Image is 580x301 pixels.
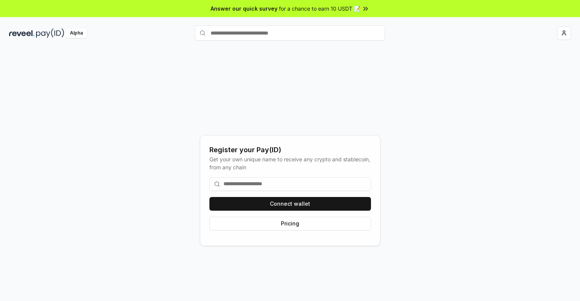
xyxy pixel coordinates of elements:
span: Answer our quick survey [211,5,277,13]
button: Connect wallet [209,197,371,211]
div: Alpha [66,28,87,38]
div: Get your own unique name to receive any crypto and stablecoin, from any chain [209,155,371,171]
div: Register your Pay(ID) [209,145,371,155]
span: for a chance to earn 10 USDT 📝 [279,5,360,13]
img: reveel_dark [9,28,35,38]
button: Pricing [209,217,371,230]
img: pay_id [36,28,64,38]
